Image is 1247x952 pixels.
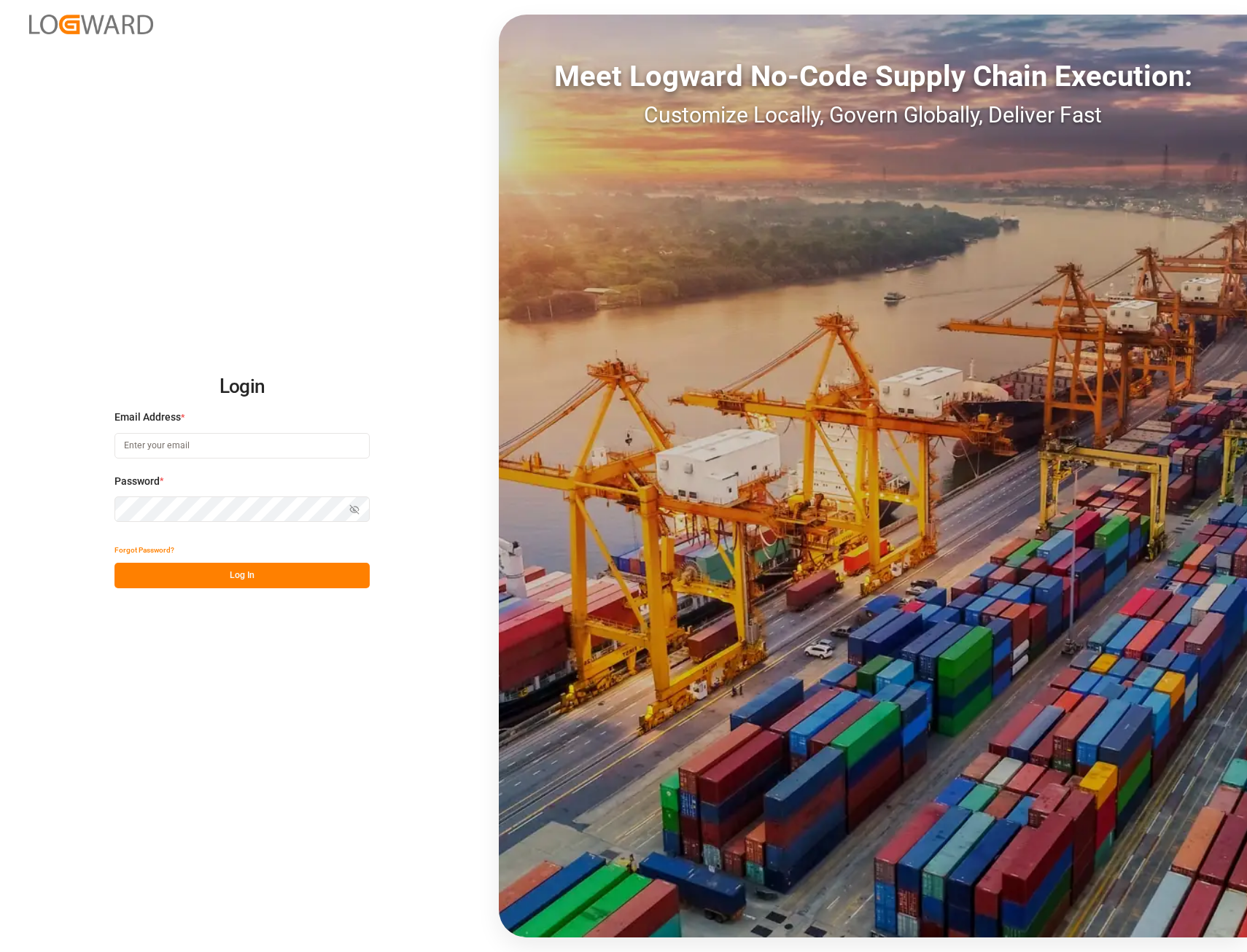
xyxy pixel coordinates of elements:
span: Password [114,474,160,489]
h2: Login [114,364,370,410]
div: Customize Locally, Govern Globally, Deliver Fast [499,98,1247,131]
div: Meet Logward No-Code Supply Chain Execution: [499,55,1247,98]
input: Enter your email [114,433,370,459]
img: Logward_new_orange.png [29,15,153,34]
span: Email Address [114,410,181,425]
button: Log In [114,563,370,588]
button: Forgot Password? [114,537,174,563]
